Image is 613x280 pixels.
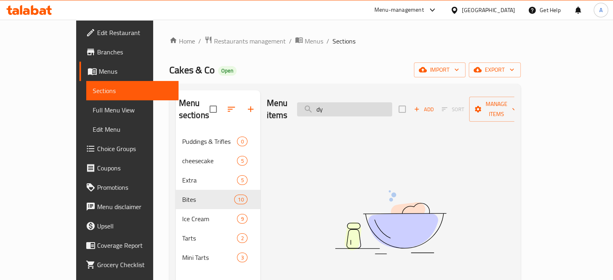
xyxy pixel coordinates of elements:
a: Grocery Checklist [79,255,179,274]
div: Extra5 [176,170,260,190]
span: Branches [97,47,172,57]
a: Sections [86,81,179,100]
input: search [297,102,392,116]
div: Menu-management [374,5,424,15]
span: Ice Cream [182,214,237,224]
a: Coverage Report [79,236,179,255]
a: Home [169,36,195,46]
div: Bites10 [176,190,260,209]
li: / [289,36,292,46]
img: dish.svg [290,169,491,276]
a: Menus [79,62,179,81]
span: 2 [237,234,247,242]
div: items [237,253,247,262]
div: Ice Cream9 [176,209,260,228]
span: Upsell [97,221,172,231]
h2: Menu sections [179,97,210,121]
div: items [237,233,247,243]
span: Manage items [476,99,517,119]
div: Puddings & Trifles0 [176,132,260,151]
button: Add [411,103,436,116]
span: Sections [332,36,355,46]
span: Add item [411,103,436,116]
span: Menu disclaimer [97,202,172,212]
div: cheesecake5 [176,151,260,170]
span: Choice Groups [97,144,172,153]
span: Puddings & Trifles [182,137,237,146]
button: Manage items [469,97,523,122]
a: Branches [79,42,179,62]
span: export [475,65,514,75]
a: Edit Restaurant [79,23,179,42]
a: Upsell [79,216,179,236]
span: Coupons [97,163,172,173]
span: A [599,6,603,15]
button: Add section [241,100,260,119]
span: 0 [237,138,247,145]
span: Restaurants management [214,36,286,46]
span: Menus [305,36,323,46]
span: 9 [237,215,247,223]
a: Full Menu View [86,100,179,120]
span: Cakes & Co [169,61,215,79]
span: Mini Tarts [182,253,237,262]
div: items [237,214,247,224]
div: items [237,156,247,166]
span: Bites [182,195,235,204]
nav: breadcrumb [169,36,521,46]
span: Menus [99,66,172,76]
span: Sections [93,86,172,95]
span: 5 [237,157,247,165]
span: Add [413,105,434,114]
span: 3 [237,254,247,261]
a: Coupons [79,158,179,178]
div: items [234,195,247,204]
span: Sort items [436,103,469,116]
div: items [237,137,247,146]
a: Menu disclaimer [79,197,179,216]
li: / [198,36,201,46]
span: 5 [237,176,247,184]
button: import [414,62,465,77]
span: Sort sections [222,100,241,119]
span: Tarts [182,233,237,243]
h2: Menu items [267,97,288,121]
span: Promotions [97,183,172,192]
span: Full Menu View [93,105,172,115]
span: Edit Restaurant [97,28,172,37]
a: Edit Menu [86,120,179,139]
div: Mini Tarts3 [176,248,260,267]
span: Select all sections [205,101,222,118]
div: Tarts2 [176,228,260,248]
nav: Menu sections [176,129,260,270]
a: Choice Groups [79,139,179,158]
span: Extra [182,175,237,185]
div: Open [218,66,237,76]
div: items [237,175,247,185]
a: Promotions [79,178,179,197]
li: / [326,36,329,46]
span: cheesecake [182,156,237,166]
button: export [469,62,521,77]
span: Edit Menu [93,124,172,134]
span: import [420,65,459,75]
div: [GEOGRAPHIC_DATA] [462,6,515,15]
span: Coverage Report [97,241,172,250]
a: Restaurants management [204,36,286,46]
a: Menus [295,36,323,46]
span: 10 [235,196,247,203]
span: Grocery Checklist [97,260,172,270]
span: Open [218,67,237,74]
